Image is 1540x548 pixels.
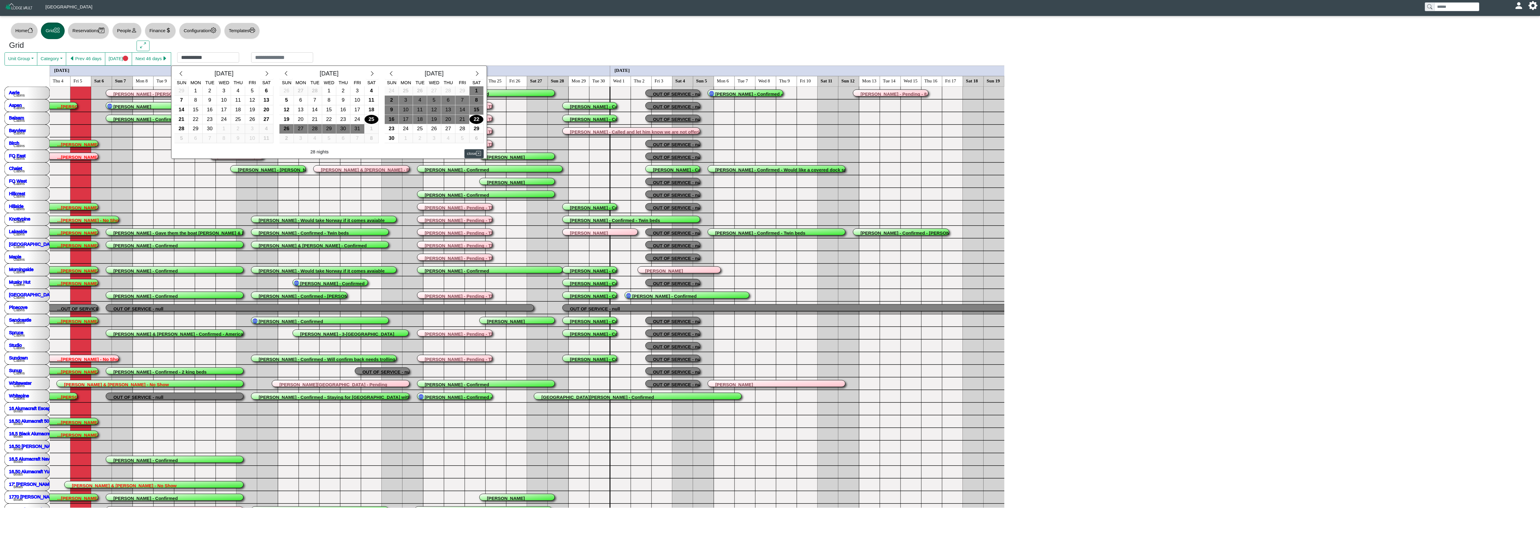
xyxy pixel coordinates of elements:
div: 27 [441,124,455,134]
button: 1 [470,86,484,96]
button: 17 [399,115,413,125]
div: 10 [350,96,364,105]
button: 11 [259,134,273,143]
button: 10 [245,134,259,143]
div: 19 [427,115,441,124]
button: 29 [470,124,484,134]
div: 3 [294,134,308,143]
button: 27 [427,86,441,96]
button: 20 [259,105,273,115]
div: 19 [245,105,259,115]
button: 21 [455,115,470,125]
div: 6 [336,134,350,143]
span: Wed [219,80,229,85]
div: 7 [455,96,469,105]
div: 25 [365,115,378,124]
button: 1 [189,86,203,96]
span: Thu [233,80,243,85]
div: 4 [231,86,245,96]
div: 13 [441,105,455,115]
div: [DATE] [398,69,471,80]
button: 8 [217,134,231,143]
div: 15 [470,105,483,115]
button: chevron left [174,69,187,80]
button: 5 [245,86,259,96]
button: 26 [279,86,294,96]
button: 25 [365,115,379,125]
div: 9 [336,96,350,105]
div: 4 [413,96,427,105]
button: 22 [322,115,336,125]
button: 3 [350,86,365,96]
div: 5 [279,96,293,105]
div: 21 [308,115,322,124]
div: 28 [308,124,322,134]
button: 26 [413,86,427,96]
div: 2 [203,86,217,96]
div: 3 [217,86,231,96]
button: 7 [174,96,189,105]
span: Sat [367,80,376,85]
div: 9 [385,105,399,115]
div: 15 [189,105,202,115]
button: chevron left [279,69,292,80]
button: 12 [427,105,441,115]
div: 20 [294,115,308,124]
div: 14 [174,105,188,115]
div: [DATE] [187,69,260,80]
button: 20 [441,115,455,125]
button: 22 [189,115,203,125]
button: 28 [441,86,455,96]
div: 1 [322,86,336,96]
button: 28 [455,124,470,134]
button: 27 [294,124,308,134]
button: 12 [245,96,259,105]
div: 5 [455,134,469,143]
button: 7 [203,134,217,143]
div: 30 [385,134,399,143]
button: 15 [322,105,336,115]
span: Mon [190,80,201,85]
div: 14 [308,105,322,115]
div: 1 [189,86,202,96]
div: 29 [470,124,483,134]
button: 2 [231,124,245,134]
div: 17 [399,115,413,124]
button: 4 [259,124,273,134]
div: 26 [279,86,293,96]
div: 18 [413,115,427,124]
button: chevron right [366,69,379,80]
button: 4 [441,134,455,143]
button: 16 [385,115,399,125]
button: 15 [470,105,484,115]
button: 14 [455,105,470,115]
div: 3 [427,134,441,143]
button: 6 [441,96,455,105]
span: Fri [354,80,361,85]
button: 9 [231,134,245,143]
button: 22 [470,115,484,125]
div: 16 [336,105,350,115]
span: Wed [429,80,439,85]
div: 10 [217,96,231,105]
button: 2 [336,86,350,96]
button: 2 [385,96,399,105]
button: 6 [294,96,308,105]
div: 21 [455,115,469,124]
div: 29 [322,124,336,134]
svg: chevron right [369,71,375,76]
button: 24 [399,124,413,134]
button: 11 [365,96,379,105]
div: 24 [385,86,399,96]
button: chevron left [385,69,398,80]
button: 11 [413,105,427,115]
div: 3 [245,124,259,134]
